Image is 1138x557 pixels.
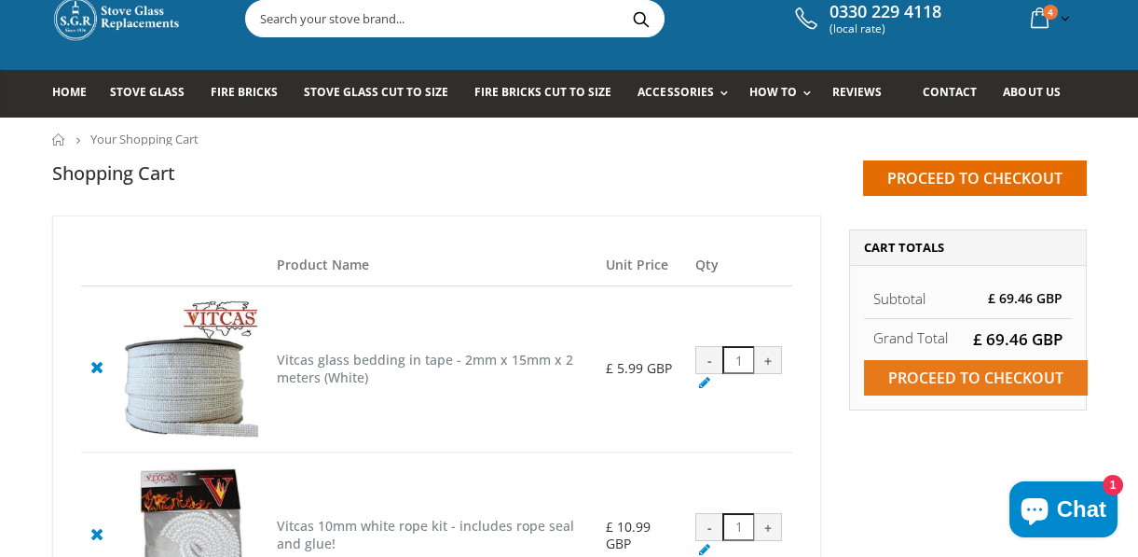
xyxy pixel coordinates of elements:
span: Contact [923,84,977,100]
a: Vitcas 10mm white rope kit - includes rope seal and glue! [277,517,574,552]
span: 4 [1043,5,1058,20]
span: Subtotal [873,289,925,308]
input: Search your stove brand... [246,1,872,36]
input: Proceed to checkout [864,360,1088,396]
span: Home [52,84,87,100]
span: (local rate) [830,22,941,35]
img: Vitcas glass bedding in tape - 2mm x 15mm x 2 meters (White) [122,300,258,437]
a: Accessories [638,70,736,118]
span: Cart Totals [864,239,944,256]
button: Search [620,1,662,36]
span: Fire Bricks Cut To Size [474,84,611,100]
div: - [695,346,723,374]
input: Proceed to checkout [863,160,1087,196]
th: Qty [686,244,791,286]
th: Product Name [267,244,597,286]
th: Unit Price [596,244,686,286]
strong: Grand Total [873,328,948,347]
a: Contact [923,70,991,118]
span: Stove Glass Cut To Size [304,84,448,100]
div: - [695,513,723,541]
span: Your Shopping Cart [90,131,199,147]
a: Fire Bricks Cut To Size [474,70,625,118]
div: + [754,346,782,374]
span: 0330 229 4118 [830,2,941,22]
span: £ 69.46 GBP [973,328,1063,350]
a: Home [52,70,101,118]
span: About us [1003,84,1060,100]
div: + [754,513,782,541]
a: Fire Bricks [211,70,292,118]
span: Reviews [832,84,882,100]
a: About us [1003,70,1074,118]
inbox-online-store-chat: Shopify online store chat [1004,481,1123,542]
a: How To [749,70,820,118]
span: Accessories [638,84,713,100]
span: £ 10.99 GBP [606,518,651,552]
span: How To [749,84,797,100]
span: £ 69.46 GBP [988,289,1063,307]
span: Fire Bricks [211,84,278,100]
a: Stove Glass [110,70,199,118]
h1: Shopping Cart [52,160,175,186]
a: Reviews [832,70,896,118]
span: £ 5.99 GBP [606,359,672,377]
a: Stove Glass Cut To Size [304,70,462,118]
a: Home [52,133,66,146]
a: Vitcas glass bedding in tape - 2mm x 15mm x 2 meters (White) [277,351,573,386]
span: Stove Glass [110,84,185,100]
